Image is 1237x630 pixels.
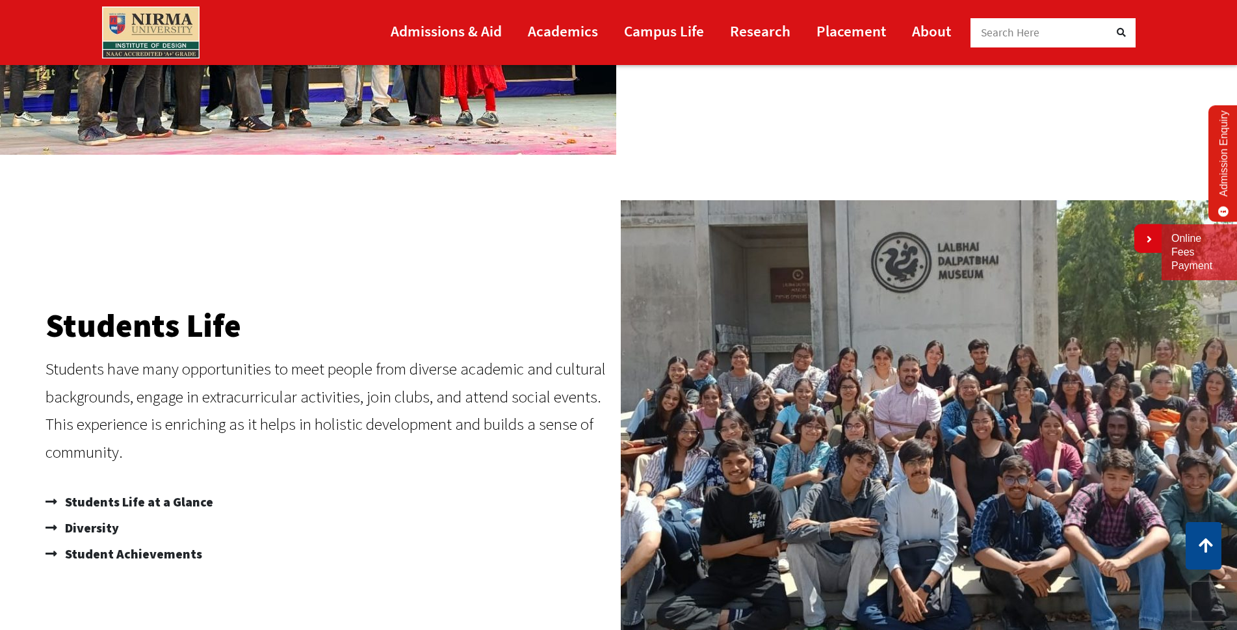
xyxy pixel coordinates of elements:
[46,515,612,541] a: Diversity
[912,16,951,46] a: About
[46,489,612,515] a: Students Life at a Glance
[102,7,200,59] img: main_logo
[1171,232,1227,272] a: Online Fees Payment
[528,16,598,46] a: Academics
[46,541,612,567] a: Student Achievements
[816,16,886,46] a: Placement
[46,355,612,466] p: Students have many opportunities to meet people from diverse academic and cultural backgrounds, e...
[730,16,790,46] a: Research
[391,16,502,46] a: Admissions & Aid
[624,16,704,46] a: Campus Life
[62,489,213,515] span: Students Life at a Glance
[46,309,612,342] h2: Students Life
[62,541,202,567] span: Student Achievements
[62,515,119,541] span: Diversity
[981,25,1040,40] span: Search Here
